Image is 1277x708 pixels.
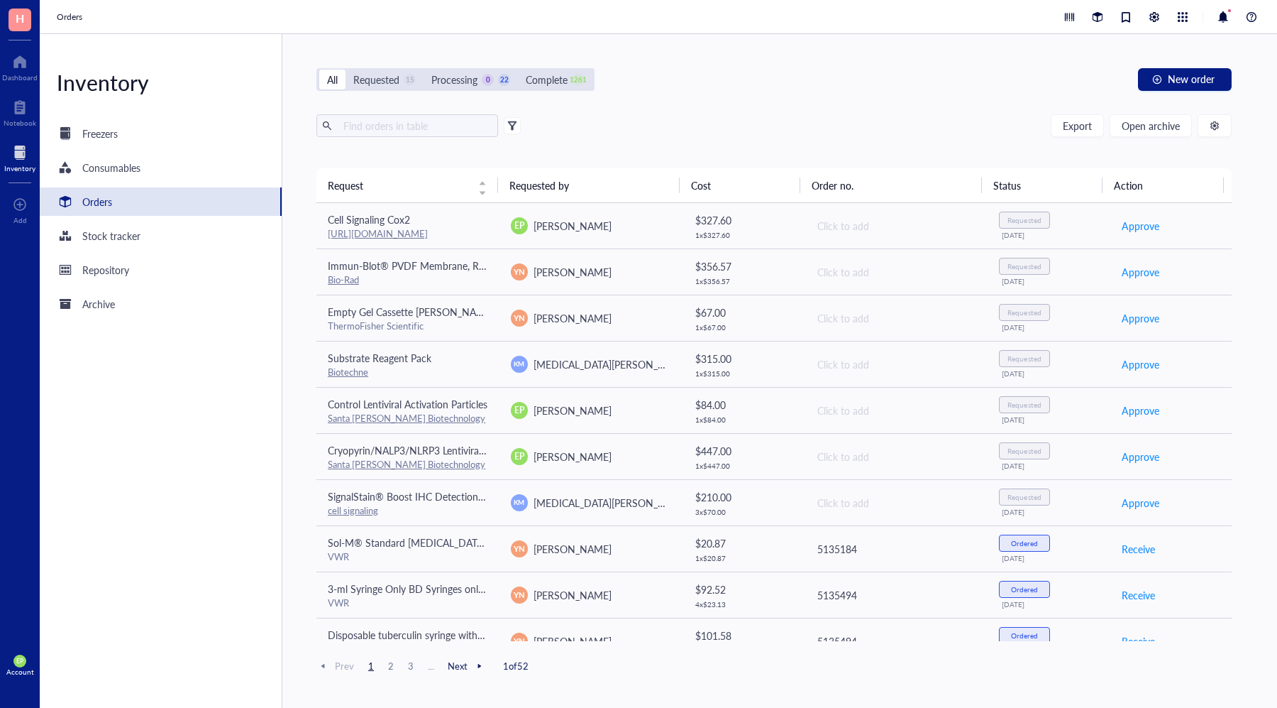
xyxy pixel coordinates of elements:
[1122,264,1159,280] span: Approve
[404,74,416,86] div: 15
[534,265,612,279] span: [PERSON_NAME]
[817,633,976,649] div: 5135494
[328,365,368,378] a: Biotechne
[1121,491,1160,514] button: Approve
[16,9,24,27] span: H
[695,489,793,505] div: $ 210.00
[1121,538,1156,560] button: Receive
[534,311,612,325] span: [PERSON_NAME]
[514,266,525,278] span: YN
[514,450,524,463] span: EP
[328,212,410,227] span: Cell Signaling Cox2
[13,216,27,224] div: Add
[16,658,23,665] span: EP
[40,187,282,216] a: Orders
[316,660,354,672] span: Prev
[82,228,140,244] div: Stock tracker
[82,160,140,175] div: Consumables
[805,203,988,249] td: Click to add
[1121,353,1160,376] button: Approve
[695,351,793,366] div: $ 315.00
[328,178,470,193] span: Request
[482,74,494,86] div: 0
[695,443,793,459] div: $ 447.00
[431,72,477,87] div: Processing
[514,312,525,324] span: YN
[1063,120,1092,131] span: Export
[534,219,612,233] span: [PERSON_NAME]
[328,227,428,240] a: [URL][DOMAIN_NAME]
[1121,630,1156,653] button: Receive
[695,397,793,413] div: $ 84.00
[1121,399,1160,422] button: Approve
[572,74,584,86] div: 1261
[503,660,529,672] span: 1 of 52
[82,296,115,312] div: Archive
[327,72,338,87] div: All
[82,262,129,278] div: Repository
[328,305,592,319] span: Empty Gel Cassette [PERSON_NAME], mini, 1.5 mm, 10 well
[1007,308,1041,317] div: Requested
[1122,356,1159,372] span: Approve
[353,72,399,87] div: Requested
[695,600,793,609] div: 4 x $ 23.13
[1122,633,1155,649] span: Receive
[1121,445,1160,468] button: Approve
[1002,369,1098,378] div: [DATE]
[695,305,793,320] div: $ 67.00
[1007,262,1041,271] div: Requested
[695,628,793,643] div: $ 101.58
[328,457,485,471] a: Santa [PERSON_NAME] Biotechnology
[817,310,976,326] div: Click to add
[328,535,525,550] span: Sol-M® Standard [MEDICAL_DATA] Syringes
[328,489,578,503] span: SignalStain® Boost IHC Detection Reagent (HRP, Rabbit)
[534,542,612,556] span: [PERSON_NAME]
[534,450,612,464] span: [PERSON_NAME]
[448,660,486,672] span: Next
[805,618,988,664] td: 5135494
[514,359,524,369] span: KM
[695,508,793,516] div: 3 x $ 70.00
[316,168,498,202] th: Request
[695,258,793,274] div: $ 356.57
[695,554,793,562] div: 1 x $ 20.87
[1011,539,1038,548] div: Ordered
[328,273,359,286] a: Bio-Rad
[4,141,35,173] a: Inventory
[6,668,34,676] div: Account
[534,634,612,648] span: [PERSON_NAME]
[1007,447,1041,455] div: Requested
[1007,493,1041,501] div: Requested
[805,525,988,572] td: 5135184
[805,387,988,433] td: Click to add
[402,660,419,672] span: 3
[817,449,976,464] div: Click to add
[680,168,801,202] th: Cost
[4,164,35,173] div: Inventory
[817,587,976,603] div: 5135494
[1002,462,1098,470] div: [DATE]
[422,660,439,672] span: ...
[805,572,988,618] td: 5135494
[695,231,793,239] div: 1 x $ 327.60
[82,126,118,141] div: Freezers
[328,503,378,517] a: cell signaling
[805,479,988,525] td: Click to add
[514,219,524,232] span: EP
[328,597,488,609] div: VWR
[695,462,793,470] div: 1 x $ 447.00
[1168,73,1215,85] span: New order
[695,212,793,228] div: $ 327.60
[40,256,282,284] a: Repository
[328,628,595,642] span: Disposable tuberculin syringe with slip tip (200/SP, 1600/CA)
[1007,401,1041,409] div: Requested
[695,369,793,378] div: 1 x $ 315.00
[338,115,492,136] input: Find orders in table
[328,411,485,425] a: Santa [PERSON_NAME] Biotechnology
[1122,218,1159,234] span: Approve
[695,323,793,332] div: 1 x $ 67.00
[1002,554,1098,562] div: [DATE]
[695,277,793,285] div: 1 x $ 356.57
[40,222,282,250] a: Stock tracker
[498,168,680,202] th: Requested by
